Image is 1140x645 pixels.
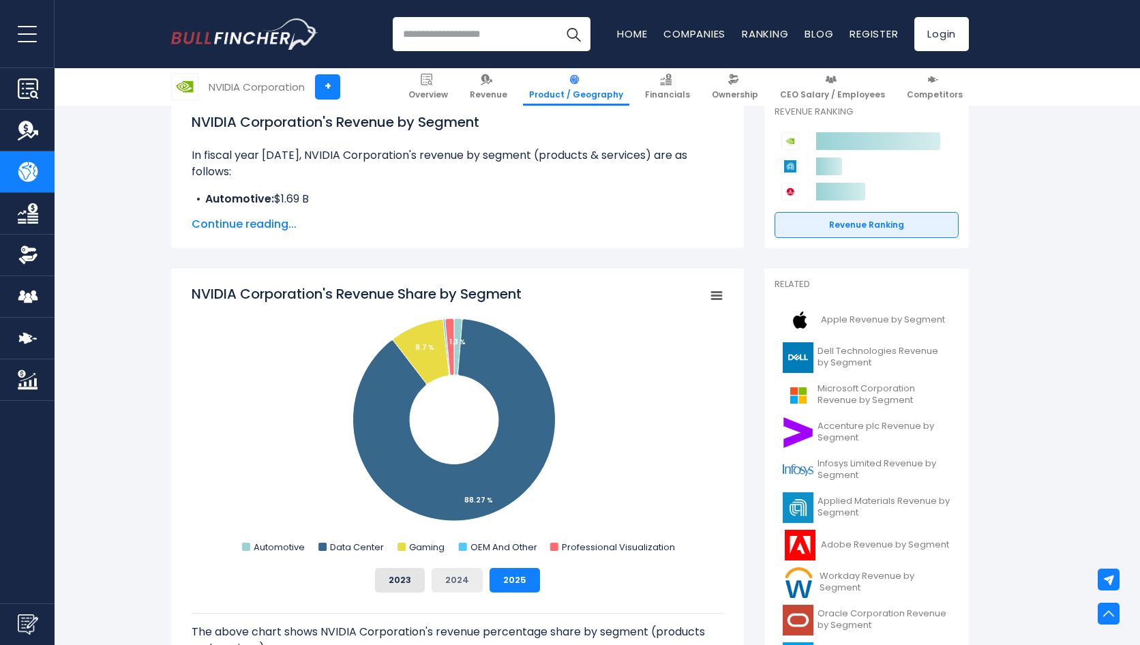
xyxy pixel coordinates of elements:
button: Search [556,17,590,51]
a: Overview [402,68,454,106]
img: NVDA logo [172,74,198,100]
tspan: NVIDIA Corporation's Revenue Share by Segment [192,284,522,303]
tspan: 1.3 % [449,337,466,347]
a: Accenture plc Revenue by Segment [775,414,959,451]
img: AAPL logo [783,305,817,335]
a: + [315,74,340,100]
li: $1.69 B [192,191,723,207]
a: Ranking [742,27,788,41]
a: Revenue Ranking [775,212,959,238]
img: Ownership [18,245,38,265]
h1: NVIDIA Corporation's Revenue by Segment [192,112,723,132]
a: CEO Salary / Employees [774,68,891,106]
img: ORCL logo [783,605,813,635]
span: Workday Revenue by Segment [820,571,950,594]
img: ADBE logo [783,530,817,560]
a: Product / Geography [523,68,629,106]
span: Microsoft Corporation Revenue by Segment [817,383,950,406]
text: OEM And Other [470,541,537,554]
span: Oracle Corporation Revenue by Segment [817,608,950,631]
img: DELL logo [783,342,813,373]
p: Revenue Ranking [775,106,959,118]
tspan: 88.27 % [464,495,493,505]
p: In fiscal year [DATE], NVIDIA Corporation's revenue by segment (products & services) are as follows: [192,147,723,180]
a: Applied Materials Revenue by Segment [775,489,959,526]
p: Related [775,279,959,290]
button: 2024 [432,568,483,592]
text: Automotive [254,541,305,554]
a: Login [914,17,969,51]
a: Ownership [706,68,764,106]
img: Bullfincher logo [171,18,318,50]
span: Ownership [712,89,758,100]
tspan: 8.7 % [415,342,434,352]
a: Dell Technologies Revenue by Segment [775,339,959,376]
img: WDAY logo [783,567,815,598]
span: Accenture plc Revenue by Segment [817,421,950,444]
img: Broadcom competitors logo [781,183,799,200]
span: Revenue [470,89,507,100]
a: Home [617,27,647,41]
text: Gaming [409,541,445,554]
div: NVIDIA Corporation [209,79,305,95]
img: ACN logo [783,417,813,448]
text: Data Center [330,541,384,554]
a: Blog [805,27,833,41]
b: Automotive: [205,191,274,207]
a: Financials [639,68,696,106]
img: Applied Materials competitors logo [781,157,799,175]
img: NVIDIA Corporation competitors logo [781,132,799,150]
svg: NVIDIA Corporation's Revenue Share by Segment [192,284,723,557]
span: Apple Revenue by Segment [821,314,945,326]
button: 2023 [375,568,425,592]
img: INFY logo [783,455,813,485]
a: Competitors [901,68,969,106]
span: Overview [408,89,448,100]
a: Register [850,27,898,41]
a: Workday Revenue by Segment [775,564,959,601]
a: Microsoft Corporation Revenue by Segment [775,376,959,414]
a: Companies [663,27,725,41]
span: CEO Salary / Employees [780,89,885,100]
button: 2025 [490,568,540,592]
a: Adobe Revenue by Segment [775,526,959,564]
span: Applied Materials Revenue by Segment [817,496,950,519]
span: Continue reading... [192,216,723,232]
text: Professional Visualization [562,541,675,554]
a: Infosys Limited Revenue by Segment [775,451,959,489]
span: Product / Geography [529,89,623,100]
span: Dell Technologies Revenue by Segment [817,346,950,369]
a: Revenue [464,68,513,106]
span: Infosys Limited Revenue by Segment [817,458,950,481]
a: Oracle Corporation Revenue by Segment [775,601,959,639]
a: Apple Revenue by Segment [775,301,959,339]
a: Go to homepage [171,18,318,50]
span: Financials [645,89,690,100]
span: Competitors [907,89,963,100]
span: Adobe Revenue by Segment [821,539,949,551]
img: AMAT logo [783,492,813,523]
img: MSFT logo [783,380,813,410]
